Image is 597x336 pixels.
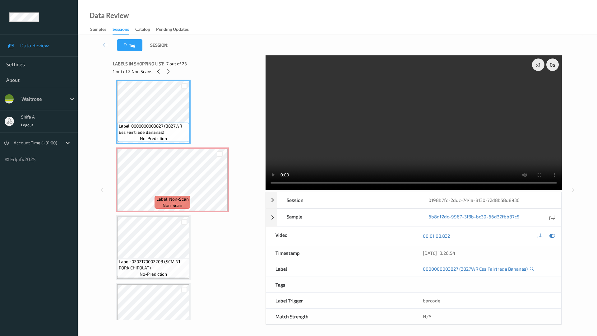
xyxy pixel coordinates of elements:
[119,259,188,271] span: Label: 0202170002208 (SCM N1 PORK CHIPOLAT)
[423,250,552,256] div: [DATE] 13:26:54
[266,261,414,277] div: Label
[90,26,106,34] div: Samples
[266,192,562,208] div: Session0198b7fe-2ddc-744a-8130-72d8b58d8936
[428,213,519,222] a: 6b8df2dc-9967-3f3b-bc30-66d32fbb87c5
[266,245,414,261] div: Timestamp
[150,42,168,48] span: Session:
[423,233,450,239] a: 00:01:08.832
[90,25,113,34] a: Samples
[546,58,559,71] div: 0 s
[140,271,167,277] span: no-prediction
[113,26,129,35] div: Sessions
[166,61,187,67] span: 7 out of 23
[266,293,414,308] div: Label Trigger
[277,209,419,226] div: Sample
[113,68,261,75] div: 1 out of 2 Non Scans
[414,309,561,324] div: N/A
[532,58,544,71] div: x 1
[156,26,189,34] div: Pending Updates
[135,25,156,34] a: Catalog
[423,266,528,272] a: 0000000003827 (3827WR Ess Fairtrade Bananas)
[163,202,182,208] span: non-scan
[113,61,164,67] span: Labels in shopping list:
[266,309,414,324] div: Match Strength
[414,293,561,308] div: barcode
[266,227,414,245] div: Video
[156,196,189,202] span: Label: Non-Scan
[419,192,561,208] div: 0198b7fe-2ddc-744a-8130-72d8b58d8936
[119,123,188,135] span: Label: 0000000003827 (3827WR Ess Fairtrade Bananas)
[277,192,419,208] div: Session
[113,25,135,35] a: Sessions
[135,26,150,34] div: Catalog
[156,25,195,34] a: Pending Updates
[117,39,142,51] button: Tag
[266,277,414,292] div: Tags
[140,135,167,142] span: no-prediction
[266,208,562,227] div: Sample6b8df2dc-9967-3f3b-bc30-66d32fbb87c5
[90,12,129,19] div: Data Review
